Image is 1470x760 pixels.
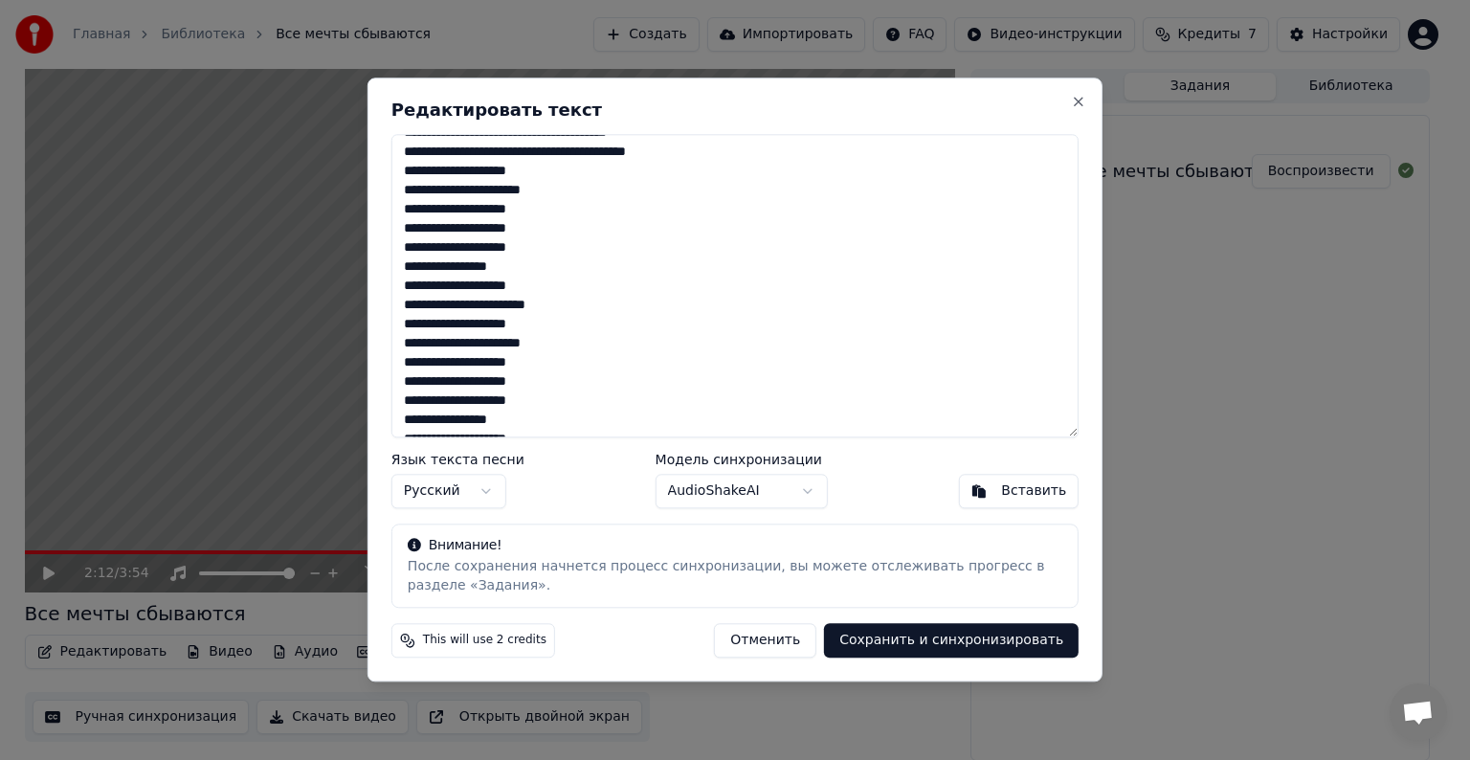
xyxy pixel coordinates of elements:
[958,475,1079,509] button: Вставить
[714,624,816,659] button: Отменить
[824,624,1079,659] button: Сохранить и синхронизировать
[1001,482,1066,502] div: Вставить
[408,558,1062,596] div: После сохранения начнется процесс синхронизации, вы можете отслеживать прогресс в разделе «Задания».
[656,454,828,467] label: Модель синхронизации
[408,537,1062,556] div: Внимание!
[423,634,546,649] span: This will use 2 credits
[391,101,1079,119] h2: Редактировать текст
[391,454,524,467] label: Язык текста песни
